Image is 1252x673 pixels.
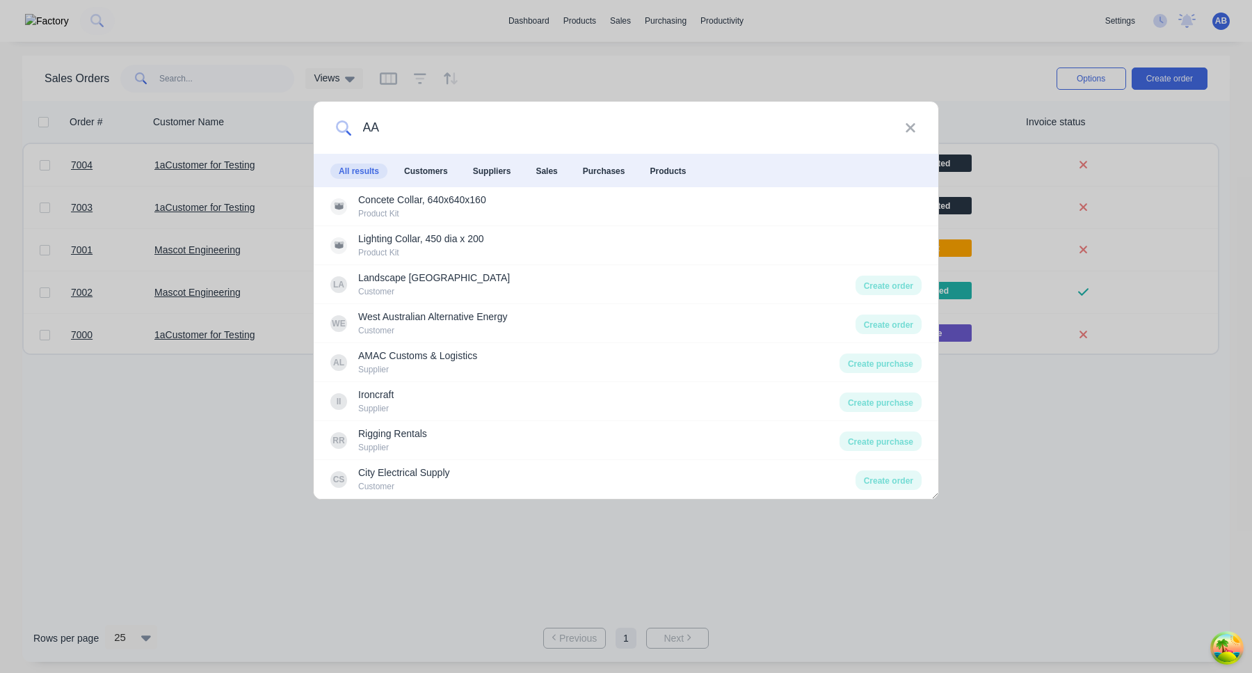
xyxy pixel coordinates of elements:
div: Concete Collar, 640x640x160 [358,193,486,207]
div: Create purchase [840,393,922,412]
div: Rigging Rentals [358,427,427,441]
div: Ironcraft [358,388,394,402]
div: AL [330,354,347,371]
span: All results [330,164,387,179]
div: West Australian Alternative Energy [358,310,508,324]
div: Create order [856,276,922,295]
input: Start typing a customer or supplier name to create a new order... [351,102,905,154]
div: Create purchase [840,431,922,451]
div: II [330,393,347,410]
span: Products [641,164,694,179]
div: Product Kit [358,246,484,259]
div: Product Kit [358,207,486,220]
div: AMAC Customs & Logistics [358,349,477,363]
div: Lighting Collar, 450 dia x 200 [358,232,484,246]
div: Supplier [358,363,477,376]
button: Open Tanstack query devtools [1213,634,1241,662]
span: Suppliers [465,164,520,179]
div: Customer [358,285,510,298]
div: Create purchase [840,354,922,373]
span: Purchases [575,164,634,179]
span: Customers [396,164,456,179]
div: LA [330,276,347,293]
div: Customer [358,480,450,493]
div: WE [330,315,347,332]
div: Customer [358,324,508,337]
span: Sales [527,164,565,179]
div: Create order [856,470,922,490]
div: Supplier [358,402,394,415]
div: Supplier [358,441,427,454]
div: City Electrical Supply [358,466,450,480]
div: Create order [856,315,922,334]
div: CS [330,471,347,488]
div: RR [330,432,347,449]
div: Landscape [GEOGRAPHIC_DATA] [358,271,510,285]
